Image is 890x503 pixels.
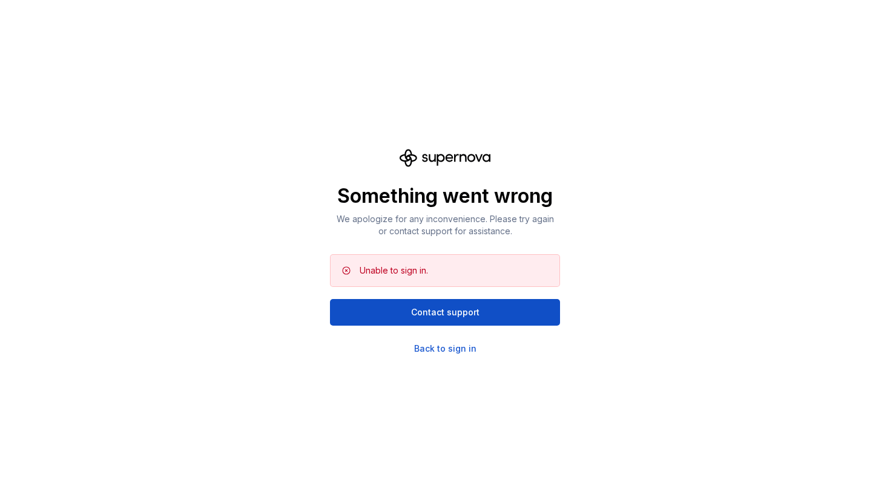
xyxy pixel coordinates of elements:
div: Unable to sign in. [360,265,428,277]
p: We apologize for any inconvenience. Please try again or contact support for assistance. [330,213,560,237]
span: Contact support [411,306,480,318]
p: Something went wrong [330,184,560,208]
button: Contact support [330,299,560,326]
a: Back to sign in [414,343,476,355]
